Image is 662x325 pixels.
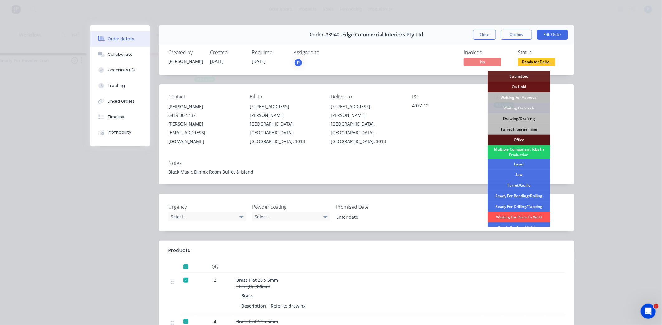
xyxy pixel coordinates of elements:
[168,212,246,221] div: Select...
[250,102,321,120] div: [STREET_ADDRESS][PERSON_NAME]
[236,277,278,289] span: Brass Flat 20 x 5mm - Length 780mm
[210,58,224,64] span: [DATE]
[331,102,402,120] div: [STREET_ADDRESS][PERSON_NAME]
[196,260,234,273] div: Qty
[108,98,135,104] div: Linked Orders
[241,301,268,310] div: Description
[214,318,216,325] span: 4
[108,83,125,88] div: Tracking
[108,36,134,42] div: Order details
[108,67,135,73] div: Checklists 0/0
[488,71,550,82] div: Submitted
[252,58,266,64] span: [DATE]
[90,47,150,62] button: Collaborate
[518,58,555,66] span: Ready for Deliv...
[473,30,496,40] button: Close
[331,102,402,146] div: [STREET_ADDRESS][PERSON_NAME][GEOGRAPHIC_DATA], [GEOGRAPHIC_DATA], [GEOGRAPHIC_DATA], 3033
[268,301,308,310] div: Refer to drawing
[488,103,550,113] div: Waiting On Stock
[168,102,240,111] div: [PERSON_NAME]
[488,92,550,103] div: Waiting For Approval
[412,94,483,100] div: PO
[168,247,190,254] div: Products
[641,304,656,319] iframe: Intercom live chat
[108,130,131,135] div: Profitability
[488,113,550,124] div: Drawing/Drafting
[210,50,244,55] div: Created
[294,58,303,67] button: P
[488,82,550,92] div: On Hold
[90,31,150,47] button: Order details
[654,304,659,309] span: 1
[537,30,568,40] button: Edit Order
[331,94,402,100] div: Deliver to
[214,277,216,283] span: 2
[168,94,240,100] div: Contact
[90,93,150,109] button: Linked Orders
[168,120,240,146] div: [PERSON_NAME][EMAIL_ADDRESS][DOMAIN_NAME]
[252,212,330,221] div: Select...
[488,159,550,170] div: Laser
[336,203,414,211] label: Promised Date
[90,109,150,125] button: Timeline
[331,120,402,146] div: [GEOGRAPHIC_DATA], [GEOGRAPHIC_DATA], [GEOGRAPHIC_DATA], 3033
[250,102,321,146] div: [STREET_ADDRESS][PERSON_NAME][GEOGRAPHIC_DATA], [GEOGRAPHIC_DATA], [GEOGRAPHIC_DATA], 3033
[168,111,240,120] div: 0419 002 432
[168,169,565,175] div: Black Magic Dining Room Buffet & Island
[108,52,132,57] div: Collaborate
[310,32,342,38] span: Order #3940 -
[518,50,565,55] div: Status
[488,170,550,180] div: Saw
[168,50,203,55] div: Created by
[488,145,550,159] div: Multiple Component Jobs In Production
[168,203,246,211] label: Urgency
[168,58,203,65] div: [PERSON_NAME]
[168,102,240,146] div: [PERSON_NAME]0419 002 432[PERSON_NAME][EMAIL_ADDRESS][DOMAIN_NAME]
[108,114,124,120] div: Timeline
[241,291,255,300] div: Brass
[412,102,483,111] div: 4077-12
[332,212,410,222] input: Enter date
[488,222,550,233] div: Ready For Spot Welding
[488,180,550,191] div: Turret/Guillo
[488,191,550,201] div: Ready For Bending/Rolling
[90,78,150,93] button: Tracking
[464,50,511,55] div: Invoiced
[342,32,423,38] span: Edge Commercial Interiors Pty Ltd
[488,124,550,135] div: Turret Programming
[252,203,330,211] label: Powder coating
[252,50,286,55] div: Required
[518,58,555,67] button: Ready for Deliv...
[488,135,550,145] div: Office
[168,160,565,166] div: Notes
[90,125,150,140] button: Profitability
[488,212,550,222] div: Waiting For Parts To Weld
[464,58,501,66] span: No
[250,120,321,146] div: [GEOGRAPHIC_DATA], [GEOGRAPHIC_DATA], [GEOGRAPHIC_DATA], 3033
[294,50,356,55] div: Assigned to
[488,201,550,212] div: Ready For Drilling/Tapping
[501,30,532,40] button: Options
[250,94,321,100] div: Bill to
[90,62,150,78] button: Checklists 0/0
